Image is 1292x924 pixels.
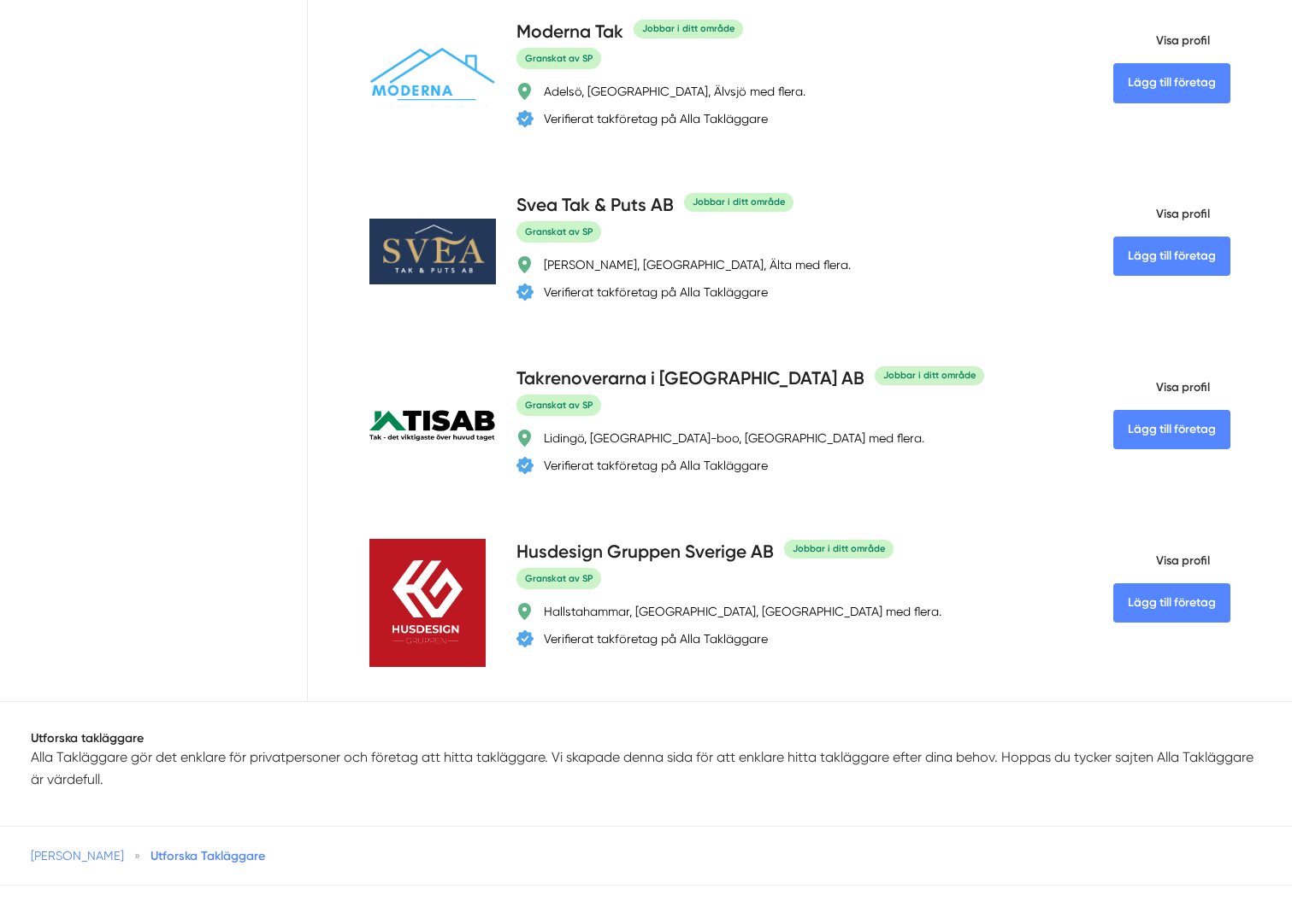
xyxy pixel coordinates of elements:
span: Visa profil [1113,19,1210,63]
div: Hallstahammar, [GEOGRAPHIC_DATA], [GEOGRAPHIC_DATA] med flera. [544,603,941,620]
div: Jobbar i ditt område [784,540,894,558]
span: Granskat av SP [516,221,601,243]
div: Jobbar i ditt område [684,193,793,211]
span: Visa profil [1113,366,1210,410]
: Lägg till företag [1113,63,1230,102]
div: [PERSON_NAME], [GEOGRAPHIC_DATA], Älta med flera. [544,256,851,273]
div: Jobbar i ditt område [875,366,984,384]
: Lägg till företag [1113,237,1230,276]
a: [PERSON_NAME] [31,849,124,863]
h4: Husdesign Gruppen Sverige AB [516,539,774,567]
h1: Utforska takläggare [31,729,1262,746]
span: » [134,847,140,864]
p: Alla Takläggare gör det enklare för privatpersoner och företag att hitta takläggare. Vi skapade d... [31,746,1262,790]
div: Verifierat takföretag på Alla Takläggare [544,630,768,647]
: Lägg till företag [1113,583,1230,623]
: Lägg till företag [1113,410,1230,449]
span: Visa profil [1113,192,1210,237]
h4: Svea Tak & Puts AB [516,192,674,220]
div: Verifierat takföretag på Alla Takläggare [544,284,768,301]
h4: Moderna Tak [516,19,623,47]
img: Takrenoverarna i Stockholm AB [369,406,496,443]
span: Granskat av SP [516,48,601,69]
img: Moderna Tak [369,47,496,110]
span: Granskat av SP [516,568,601,589]
div: Verifierat takföretag på Alla Takläggare [544,110,768,127]
div: Adelsö, [GEOGRAPHIC_DATA], Älvsjö med flera. [544,83,805,100]
span: Granskat av SP [516,395,601,416]
span: Visa profil [1113,539,1210,583]
a: Utforska Takläggare [150,848,265,863]
img: Svea Tak & Puts AB [369,219,496,284]
div: Jobbar i ditt område [634,20,743,38]
h4: Takrenoverarna i [GEOGRAPHIC_DATA] AB [516,366,864,394]
div: Verifierat takföretag på Alla Takläggare [544,457,768,474]
div: Lidingö, [GEOGRAPHIC_DATA]-boo, [GEOGRAPHIC_DATA] med flera. [544,430,924,447]
img: Husdesign Gruppen Sverige AB [369,539,487,667]
nav: Breadcrumb [31,847,1262,864]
